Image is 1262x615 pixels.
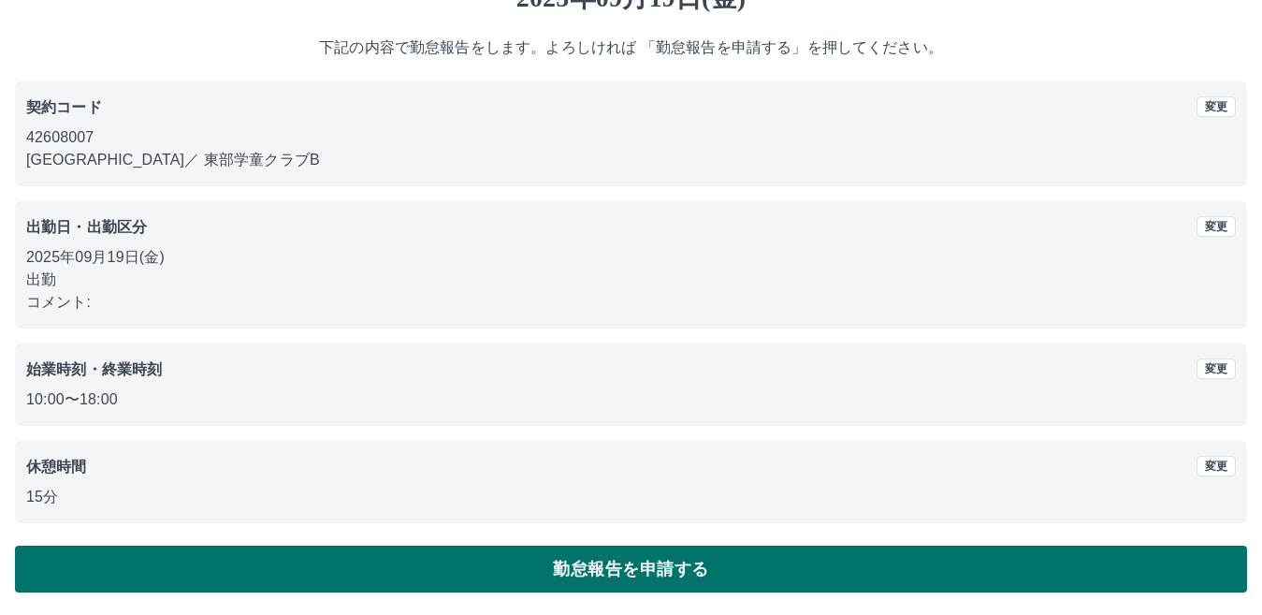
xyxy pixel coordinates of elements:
p: 10:00 〜 18:00 [26,388,1236,411]
b: 出勤日・出勤区分 [26,219,147,235]
p: コメント: [26,291,1236,314]
p: 42608007 [26,126,1236,149]
b: 休憩時間 [26,459,87,475]
button: 変更 [1197,456,1236,476]
p: 下記の内容で勤怠報告をします。よろしければ 「勤怠報告を申請する」を押してください。 [15,37,1247,59]
b: 契約コード [26,99,102,115]
button: 変更 [1197,96,1236,117]
p: 2025年09月19日(金) [26,246,1236,269]
button: 変更 [1197,359,1236,379]
p: 15分 [26,486,1236,508]
button: 変更 [1197,216,1236,237]
p: [GEOGRAPHIC_DATA] ／ 東部学童クラブB [26,149,1236,171]
p: 出勤 [26,269,1236,291]
b: 始業時刻・終業時刻 [26,361,162,377]
button: 勤怠報告を申請する [15,546,1247,593]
